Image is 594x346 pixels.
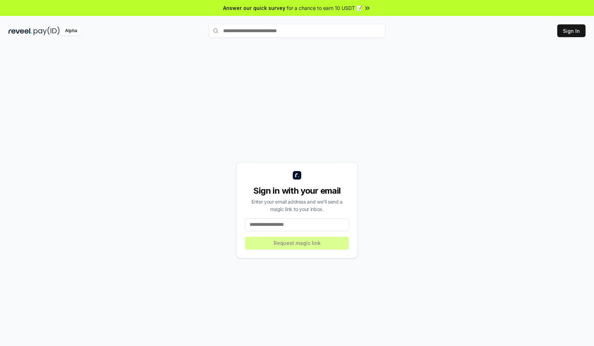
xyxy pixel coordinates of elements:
[61,27,81,35] div: Alpha
[557,24,586,37] button: Sign In
[223,4,285,12] span: Answer our quick survey
[287,4,362,12] span: for a chance to earn 10 USDT 📝
[245,185,349,197] div: Sign in with your email
[34,27,60,35] img: pay_id
[245,198,349,213] div: Enter your email address and we’ll send a magic link to your inbox.
[293,171,301,180] img: logo_small
[8,27,32,35] img: reveel_dark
